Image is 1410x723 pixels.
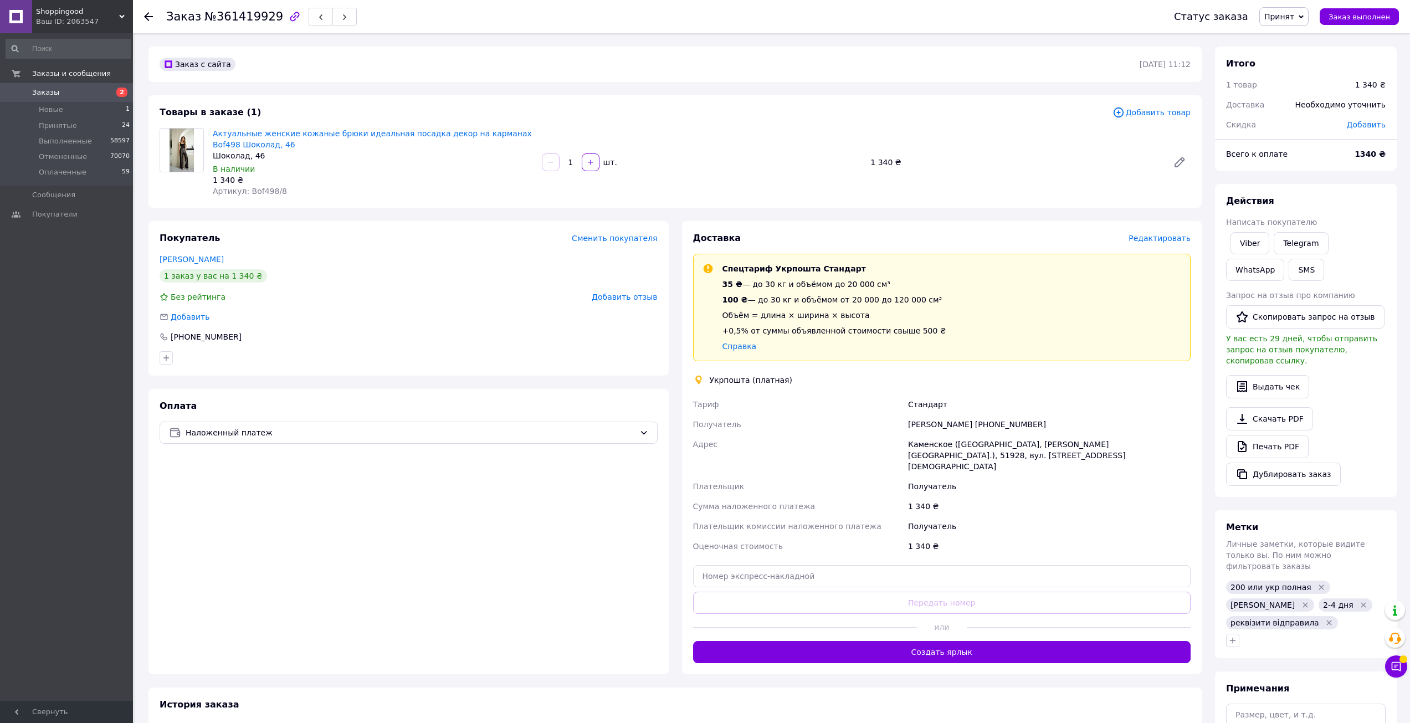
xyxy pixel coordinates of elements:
span: [PERSON_NAME] [1230,601,1295,609]
span: Заказ выполнен [1329,13,1390,21]
time: [DATE] 11:12 [1140,60,1191,69]
svg: Удалить метку [1317,583,1326,592]
a: Telegram [1274,232,1328,254]
span: Сообщения [32,190,75,200]
span: или [917,622,967,633]
span: Покупатель [160,233,220,243]
span: Итого [1226,58,1255,69]
img: Актуальные женские кожаные брюки идеальная посадка декор на карманах Bof498 Шоколад, 46 [170,129,194,172]
a: [PERSON_NAME] [160,255,224,264]
span: Отмененные [39,152,87,162]
span: Shoppingood [36,7,119,17]
button: Дублировать заказ [1226,463,1341,486]
span: Оплаченные [39,167,86,177]
span: Сменить покупателя [572,234,657,243]
span: Оплата [160,401,197,411]
div: 1 340 ₴ [213,175,533,186]
span: Примечания [1226,683,1289,694]
div: 1 заказ у вас на 1 340 ₴ [160,269,267,283]
span: Получатель [693,420,741,429]
a: WhatsApp [1226,259,1284,281]
div: [PERSON_NAME] [PHONE_NUMBER] [906,414,1193,434]
b: 1340 ₴ [1355,150,1386,158]
span: Наложенный платеж [186,427,635,439]
span: реквізити відправила [1230,618,1319,627]
span: Артикул: Bof498/8 [213,187,287,196]
span: Без рейтинга [171,293,225,301]
span: Редактировать [1129,234,1191,243]
span: 58597 [110,136,130,146]
span: Заказы [32,88,59,98]
div: Ваш ID: 2063547 [36,17,133,27]
div: Стандарт [906,394,1193,414]
span: Спецтариф Укрпошта Стандарт [722,264,866,273]
span: Товары в заказе (1) [160,107,261,117]
div: 1 340 ₴ [906,536,1193,556]
div: Объём = длина × ширина × высота [722,310,946,321]
span: 24 [122,121,130,131]
button: Чат с покупателем [1385,655,1407,678]
div: — до 30 кг и объёмом до 20 000 см³ [722,279,946,290]
div: — до 30 кг и объёмом от 20 000 до 120 000 см³ [722,294,946,305]
span: История заказа [160,699,239,710]
span: Добавить [171,312,209,321]
div: Получатель [906,476,1193,496]
span: 200 или укр полная [1230,583,1311,592]
a: Печать PDF [1226,435,1309,458]
span: Принят [1264,12,1294,21]
button: SMS [1289,259,1324,281]
span: Выполненные [39,136,92,146]
span: Действия [1226,196,1274,206]
svg: Удалить метку [1325,618,1334,627]
span: 100 ₴ [722,295,748,304]
span: Добавить [1347,120,1386,129]
div: шт. [601,157,618,168]
span: 59 [122,167,130,177]
span: Запрос на отзыв про компанию [1226,291,1355,300]
span: Всего к оплате [1226,150,1288,158]
span: 2 [116,88,127,97]
span: Доставка [693,233,741,243]
div: 1 340 ₴ [866,155,1164,170]
div: Статус заказа [1174,11,1248,22]
a: Редактировать [1168,151,1191,173]
button: Скопировать запрос на отзыв [1226,305,1385,329]
div: Каменское ([GEOGRAPHIC_DATA], [PERSON_NAME][GEOGRAPHIC_DATA].), 51928, вул. [STREET_ADDRESS][DEMO... [906,434,1193,476]
div: Вернуться назад [144,11,153,22]
span: Принятые [39,121,77,131]
span: Плательщик [693,482,745,491]
span: 1 товар [1226,80,1257,89]
div: Заказ с сайта [160,58,235,71]
div: 1 340 ₴ [1355,79,1386,90]
svg: Удалить метку [1359,601,1368,609]
div: +0,5% от суммы объявленной стоимости свыше 500 ₴ [722,325,946,336]
input: Номер экспресс-накладной [693,565,1191,587]
div: [PHONE_NUMBER] [170,331,243,342]
a: Справка [722,342,757,351]
span: Плательщик комиссии наложенного платежа [693,522,881,531]
svg: Удалить метку [1301,601,1310,609]
div: 1 340 ₴ [906,496,1193,516]
span: Новые [39,105,63,115]
span: Сумма наложенного платежа [693,502,816,511]
a: Скачать PDF [1226,407,1313,430]
span: Доставка [1226,100,1264,109]
a: Viber [1230,232,1269,254]
span: Личные заметки, которые видите только вы. По ним можно фильтровать заказы [1226,540,1365,571]
div: Необходимо уточнить [1289,93,1392,117]
span: В наличии [213,165,255,173]
a: Актуальные женские кожаные брюки идеальная посадка декор на карманах Bof498 Шоколад, 46 [213,129,532,149]
span: Скидка [1226,120,1256,129]
button: Выдать чек [1226,375,1309,398]
div: Получатель [906,516,1193,536]
span: Адрес [693,440,717,449]
span: 70070 [110,152,130,162]
button: Заказ выполнен [1320,8,1399,25]
button: Создать ярлык [693,641,1191,663]
span: Тариф [693,400,719,409]
span: Метки [1226,522,1258,532]
span: Заказ [166,10,201,23]
span: Добавить товар [1112,106,1191,119]
span: 2-4 дня [1323,601,1353,609]
span: 35 ₴ [722,280,742,289]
